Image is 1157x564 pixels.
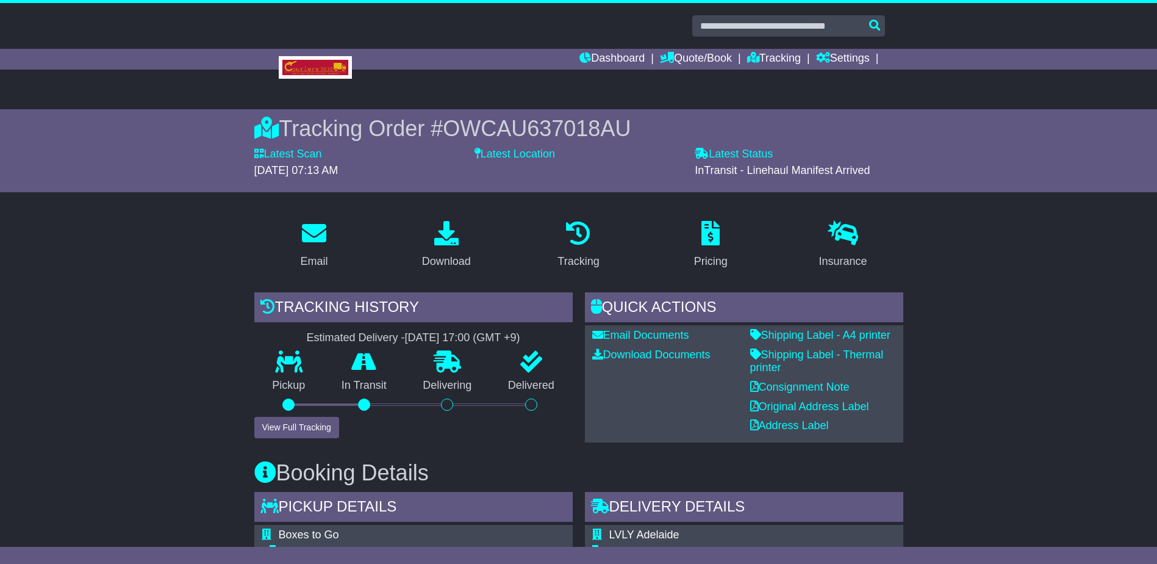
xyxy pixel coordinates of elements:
[557,253,599,270] div: Tracking
[550,217,607,274] a: Tracking
[475,148,555,161] label: Latest Location
[254,164,339,176] span: [DATE] 07:13 AM
[405,331,520,345] div: [DATE] 17:00 (GMT +9)
[660,49,732,70] a: Quote/Book
[811,217,875,274] a: Insurance
[254,492,573,525] div: Pickup Details
[323,379,405,392] p: In Transit
[422,253,471,270] div: Download
[405,379,490,392] p: Delivering
[414,217,479,274] a: Download
[750,419,829,432] a: Address Label
[254,292,573,325] div: Tracking history
[592,349,711,361] a: Download Documents
[686,217,736,274] a: Pricing
[254,115,903,142] div: Tracking Order #
[254,148,322,161] label: Latest Scan
[585,292,903,325] div: Quick Actions
[279,529,339,541] span: Boxes to Go
[585,492,903,525] div: Delivery Details
[279,545,337,557] span: Commercial
[695,148,773,161] label: Latest Status
[300,253,328,270] div: Email
[443,116,631,141] span: OWCAU637018AU
[592,329,689,341] a: Email Documents
[694,253,728,270] div: Pricing
[750,400,869,413] a: Original Address Label
[609,529,679,541] span: LVLY Adelaide
[695,164,870,176] span: InTransit - Linehaul Manifest Arrived
[747,49,801,70] a: Tracking
[579,49,645,70] a: Dashboard
[254,417,339,438] button: View Full Tracking
[750,349,884,374] a: Shipping Label - Thermal printer
[292,217,335,274] a: Email
[490,379,573,392] p: Delivered
[609,545,820,559] div: Delivery
[750,381,850,393] a: Consignment Note
[254,331,573,345] div: Estimated Delivery -
[279,545,465,559] div: Pickup
[254,379,324,392] p: Pickup
[819,253,867,270] div: Insurance
[254,461,903,485] h3: Booking Details
[609,545,668,557] span: Commercial
[750,329,890,341] a: Shipping Label - A4 printer
[816,49,870,70] a: Settings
